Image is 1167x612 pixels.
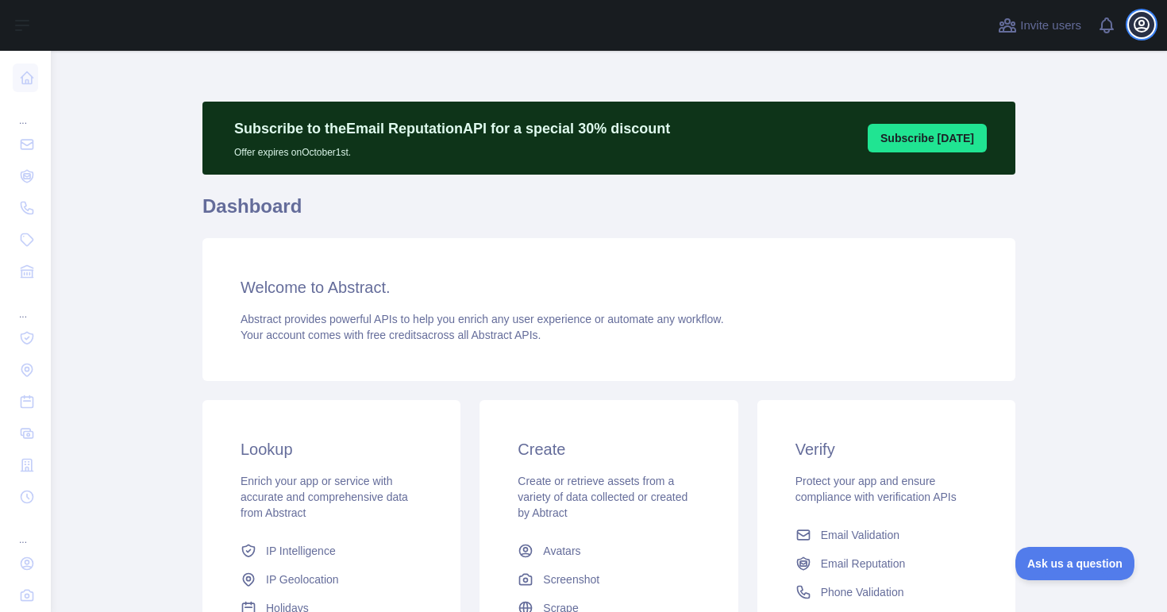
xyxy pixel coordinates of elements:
span: Email Validation [821,527,899,543]
h3: Lookup [241,438,422,460]
span: Screenshot [543,572,599,587]
span: Your account comes with across all Abstract APIs. [241,329,541,341]
div: ... [13,95,38,127]
h1: Dashboard [202,194,1015,232]
a: Email Reputation [789,549,984,578]
button: Subscribe [DATE] [868,124,987,152]
button: Invite users [995,13,1084,38]
div: ... [13,514,38,546]
a: Screenshot [511,565,706,594]
iframe: Toggle Customer Support [1015,547,1135,580]
span: Abstract provides powerful APIs to help you enrich any user experience or automate any workflow. [241,313,724,325]
span: Email Reputation [821,556,906,572]
a: Avatars [511,537,706,565]
span: Invite users [1020,17,1081,35]
h3: Welcome to Abstract. [241,276,977,298]
p: Offer expires on October 1st. [234,140,670,159]
h3: Verify [795,438,977,460]
a: IP Geolocation [234,565,429,594]
p: Subscribe to the Email Reputation API for a special 30 % discount [234,117,670,140]
span: Avatars [543,543,580,559]
a: Phone Validation [789,578,984,606]
h3: Create [518,438,699,460]
span: IP Intelligence [266,543,336,559]
a: IP Intelligence [234,537,429,565]
span: Protect your app and ensure compliance with verification APIs [795,475,957,503]
span: Create or retrieve assets from a variety of data collected or created by Abtract [518,475,687,519]
span: Phone Validation [821,584,904,600]
span: IP Geolocation [266,572,339,587]
a: Email Validation [789,521,984,549]
span: Enrich your app or service with accurate and comprehensive data from Abstract [241,475,408,519]
span: free credits [367,329,422,341]
div: ... [13,289,38,321]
